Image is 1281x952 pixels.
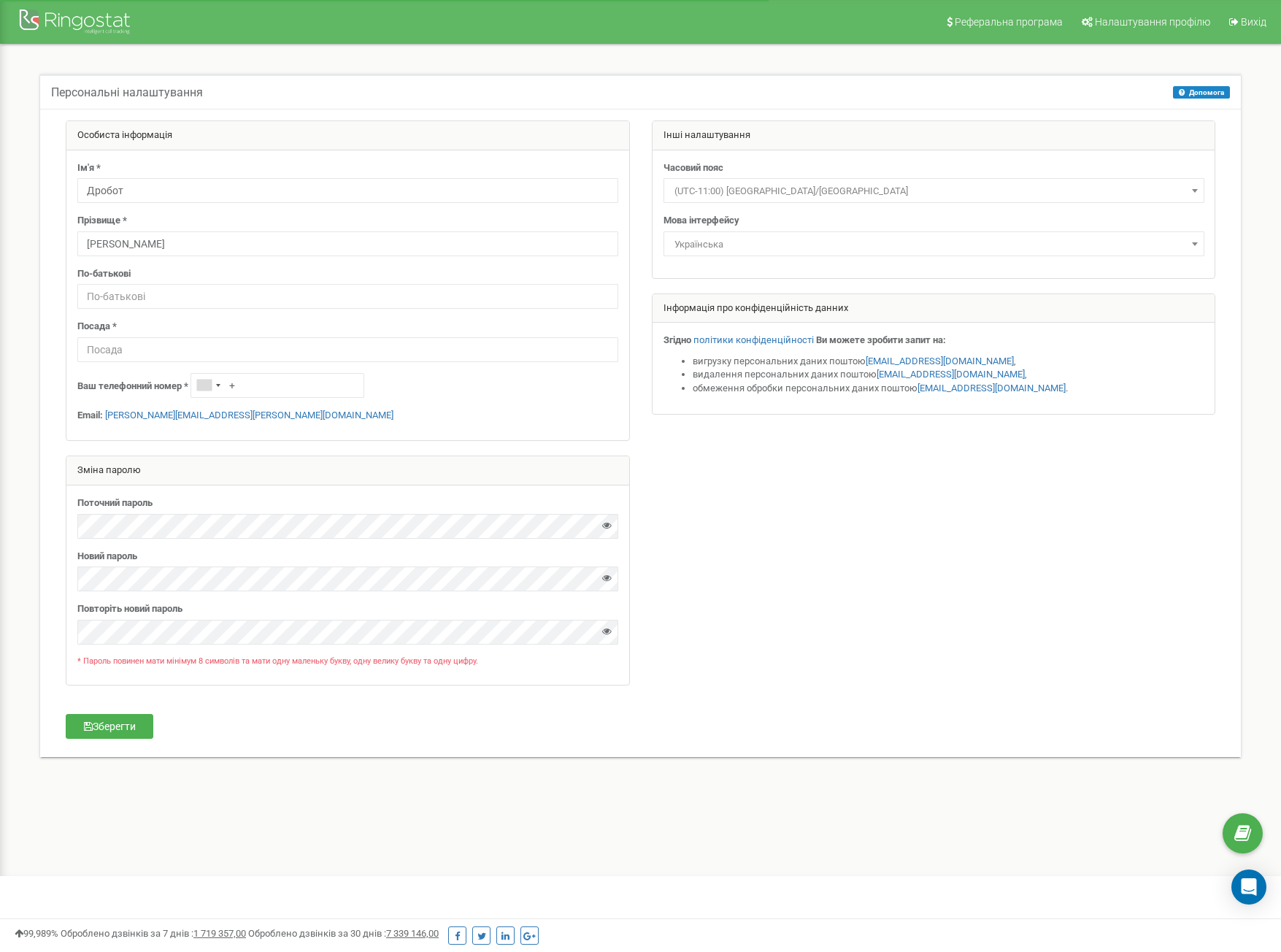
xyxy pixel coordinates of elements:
[66,121,629,150] div: Особиста інформація
[77,337,618,362] input: Посада
[77,550,137,564] label: Новий пароль
[77,602,182,616] label: Повторіть новий пароль
[663,178,1204,203] span: (UTC-11:00) Pacific/Midway
[693,355,1204,369] li: вигрузку персональних даних поштою ,
[1173,86,1230,99] button: Допомога
[669,234,1199,255] span: Українська
[77,267,131,281] label: По-батькові
[653,121,1215,150] div: Інші налаштування
[77,178,618,203] input: Ім'я
[669,181,1199,201] span: (UTC-11:00) Pacific/Midway
[77,496,153,510] label: Поточний пароль
[1095,16,1210,28] span: Налаштування профілю
[866,356,1014,366] a: [EMAIL_ADDRESS][DOMAIN_NAME]
[693,368,1204,382] li: видалення персональних даних поштою ,
[77,320,117,334] label: Посада *
[105,410,393,421] a: [PERSON_NAME][EMAIL_ADDRESS][PERSON_NAME][DOMAIN_NAME]
[77,410,103,421] strong: Email:
[66,456,629,485] div: Зміна паролю
[663,334,691,345] strong: Згідно
[693,334,814,345] a: політики конфіденційності
[191,373,364,398] input: +1-800-555-55-55
[955,16,1063,28] span: Реферальна програма
[77,231,618,256] input: Прізвище
[66,714,153,739] button: Зберегти
[816,334,946,345] strong: Ви можете зробити запит на:
[653,294,1215,323] div: Інформація про конфіденційність данних
[77,284,618,309] input: По-батькові
[77,656,618,667] p: * Пароль повинен мати мінімум 8 символів та мати одну маленьку букву, одну велику букву та одну ц...
[663,231,1204,256] span: Українська
[191,374,225,397] div: Telephone country code
[663,214,739,228] label: Мова інтерфейсу
[51,86,203,99] h5: Персональні налаштування
[77,214,127,228] label: Прізвище *
[663,161,723,175] label: Часовий пояс
[877,369,1025,380] a: [EMAIL_ADDRESS][DOMAIN_NAME]
[918,383,1066,394] a: [EMAIL_ADDRESS][DOMAIN_NAME]
[77,161,101,175] label: Ім'я *
[77,380,188,394] label: Ваш телефонний номер *
[1241,16,1266,28] span: Вихід
[1231,870,1266,905] div: Open Intercom Messenger
[693,382,1204,396] li: обмеження обробки персональних даних поштою .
